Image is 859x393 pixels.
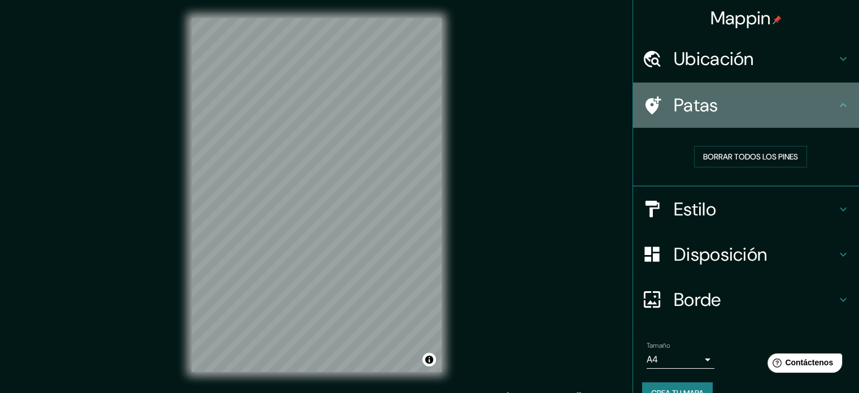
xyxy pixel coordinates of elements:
[703,152,798,162] font: Borrar todos los pines
[633,277,859,322] div: Borde
[710,6,771,30] font: Mappin
[694,146,807,167] button: Borrar todos los pines
[674,93,718,117] font: Patas
[633,187,859,232] div: Estilo
[674,243,767,266] font: Disposición
[633,36,859,81] div: Ubicación
[633,83,859,128] div: Patas
[647,341,670,350] font: Tamaño
[633,232,859,277] div: Disposición
[647,353,658,365] font: A4
[191,18,442,372] canvas: Mapa
[422,353,436,366] button: Activar o desactivar atribución
[674,197,716,221] font: Estilo
[674,47,754,71] font: Ubicación
[758,349,847,381] iframe: Lanzador de widgets de ayuda
[773,15,782,24] img: pin-icon.png
[647,351,714,369] div: A4
[674,288,721,312] font: Borde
